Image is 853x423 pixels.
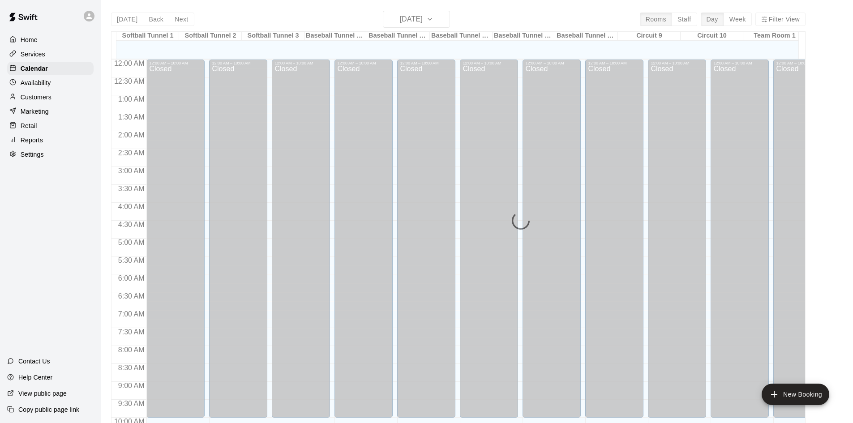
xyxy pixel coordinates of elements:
[116,167,147,175] span: 3:00 AM
[7,105,94,118] a: Marketing
[367,32,430,40] div: Baseball Tunnel 5 (Machine)
[334,60,393,418] div: 12:00 AM – 10:00 AM: Closed
[116,400,147,407] span: 9:30 AM
[585,60,643,418] div: 12:00 AM – 10:00 AM: Closed
[681,32,743,40] div: Circuit 10
[463,65,515,421] div: Closed
[713,61,766,65] div: 12:00 AM – 10:00 AM
[337,61,390,65] div: 12:00 AM – 10:00 AM
[460,60,518,418] div: 12:00 AM – 10:00 AM: Closed
[397,60,455,418] div: 12:00 AM – 10:00 AM: Closed
[525,61,578,65] div: 12:00 AM – 10:00 AM
[149,61,202,65] div: 12:00 AM – 10:00 AM
[21,121,37,130] p: Retail
[7,33,94,47] a: Home
[149,65,202,421] div: Closed
[400,65,453,421] div: Closed
[18,389,67,398] p: View public page
[463,61,515,65] div: 12:00 AM – 10:00 AM
[212,65,265,421] div: Closed
[116,364,147,372] span: 8:30 AM
[762,384,829,405] button: add
[21,136,43,145] p: Reports
[773,60,832,418] div: 12:00 AM – 10:00 AM: Closed
[116,256,147,264] span: 5:30 AM
[116,203,147,210] span: 4:00 AM
[21,35,38,44] p: Home
[116,328,147,336] span: 7:30 AM
[18,357,50,366] p: Contact Us
[21,150,44,159] p: Settings
[116,95,147,103] span: 1:00 AM
[18,373,52,382] p: Help Center
[146,60,205,418] div: 12:00 AM – 10:00 AM: Closed
[209,60,267,418] div: 12:00 AM – 10:00 AM: Closed
[21,93,51,102] p: Customers
[18,405,79,414] p: Copy public page link
[304,32,367,40] div: Baseball Tunnel 4 (Machine)
[711,60,769,418] div: 12:00 AM – 10:00 AM: Closed
[21,50,45,59] p: Services
[337,65,390,421] div: Closed
[7,90,94,104] a: Customers
[713,65,766,421] div: Closed
[274,61,327,65] div: 12:00 AM – 10:00 AM
[430,32,493,40] div: Baseball Tunnel 6 (Machine)
[776,65,829,421] div: Closed
[493,32,555,40] div: Baseball Tunnel 7 (Mound/Machine)
[179,32,242,40] div: Softball Tunnel 2
[588,61,641,65] div: 12:00 AM – 10:00 AM
[274,65,327,421] div: Closed
[743,32,806,40] div: Team Room 1
[116,131,147,139] span: 2:00 AM
[116,274,147,282] span: 6:00 AM
[7,148,94,161] a: Settings
[7,133,94,147] a: Reports
[272,60,330,418] div: 12:00 AM – 10:00 AM: Closed
[555,32,618,40] div: Baseball Tunnel 8 (Mound)
[7,76,94,90] a: Availability
[21,64,48,73] p: Calendar
[116,113,147,121] span: 1:30 AM
[112,60,147,67] span: 12:00 AM
[7,62,94,75] a: Calendar
[116,382,147,389] span: 9:00 AM
[7,47,94,61] a: Services
[116,292,147,300] span: 6:30 AM
[523,60,581,418] div: 12:00 AM – 10:00 AM: Closed
[7,119,94,132] a: Retail
[116,32,179,40] div: Softball Tunnel 1
[588,65,641,421] div: Closed
[116,239,147,246] span: 5:00 AM
[400,61,453,65] div: 12:00 AM – 10:00 AM
[116,221,147,228] span: 4:30 AM
[112,77,147,85] span: 12:30 AM
[116,346,147,354] span: 8:00 AM
[648,60,706,418] div: 12:00 AM – 10:00 AM: Closed
[116,185,147,192] span: 3:30 AM
[212,61,265,65] div: 12:00 AM – 10:00 AM
[651,61,703,65] div: 12:00 AM – 10:00 AM
[651,65,703,421] div: Closed
[21,78,51,87] p: Availability
[242,32,304,40] div: Softball Tunnel 3
[21,107,49,116] p: Marketing
[116,149,147,157] span: 2:30 AM
[618,32,681,40] div: Circuit 9
[116,310,147,318] span: 7:00 AM
[776,61,829,65] div: 12:00 AM – 10:00 AM
[525,65,578,421] div: Closed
